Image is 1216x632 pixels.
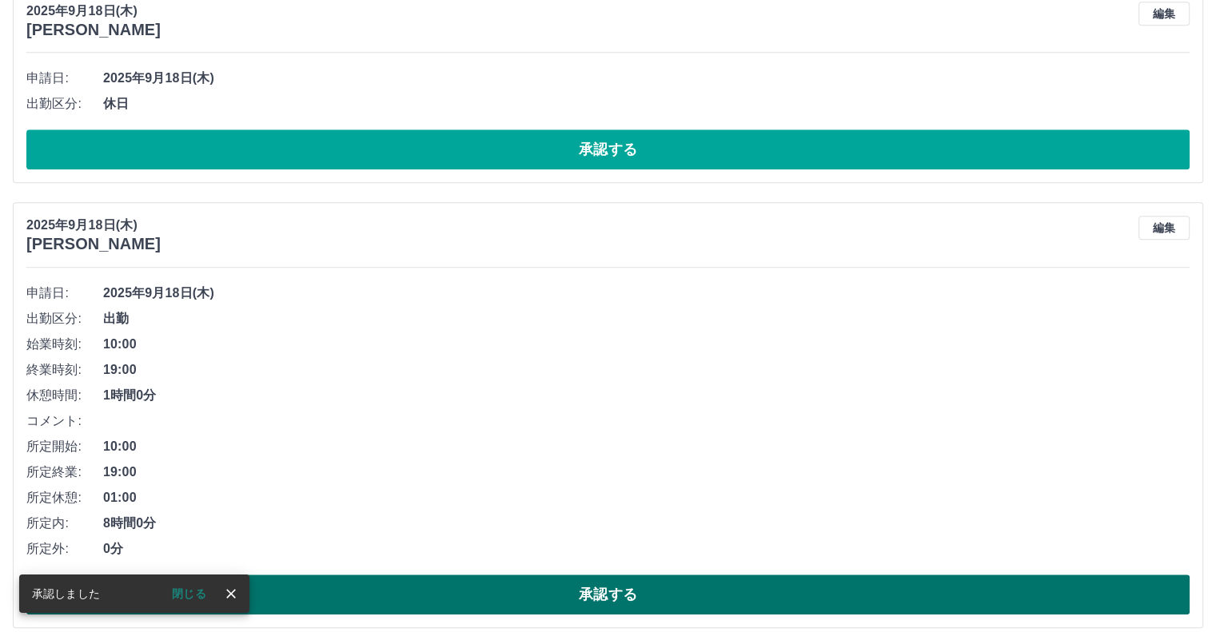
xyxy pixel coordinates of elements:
span: 1時間0分 [103,386,1190,405]
div: 承認しました [32,579,100,608]
span: 8時間0分 [103,514,1190,533]
span: 終業時刻: [26,360,103,380]
button: 閉じる [159,582,219,606]
button: 編集 [1138,2,1190,26]
h3: [PERSON_NAME] [26,235,161,253]
span: 出勤区分: [26,94,103,113]
span: 所定休憩: [26,488,103,507]
button: 承認する [26,129,1190,169]
span: 所定終業: [26,463,103,482]
h3: [PERSON_NAME] [26,21,161,39]
button: 編集 [1138,216,1190,240]
span: 10:00 [103,437,1190,456]
p: 2025年9月18日(木) [26,216,161,235]
button: close [219,582,243,606]
span: 10:00 [103,335,1190,354]
span: 所定内: [26,514,103,533]
span: 所定開始: [26,437,103,456]
span: 申請日: [26,69,103,88]
span: 2025年9月18日(木) [103,284,1190,303]
span: 0分 [103,539,1190,558]
span: 休憩時間: [26,386,103,405]
span: 19:00 [103,463,1190,482]
p: 2025年9月18日(木) [26,2,161,21]
span: 19:00 [103,360,1190,380]
span: 2025年9月18日(木) [103,69,1190,88]
span: 申請日: [26,284,103,303]
span: 01:00 [103,488,1190,507]
span: 休日 [103,94,1190,113]
button: 承認する [26,574,1190,614]
span: 所定外: [26,539,103,558]
span: 始業時刻: [26,335,103,354]
span: 出勤区分: [26,309,103,328]
span: コメント: [26,411,103,431]
span: 出勤 [103,309,1190,328]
